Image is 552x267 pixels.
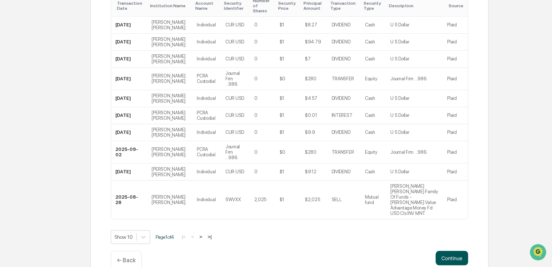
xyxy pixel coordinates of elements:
[279,96,284,101] div: $1
[443,107,468,124] td: Plaid
[254,197,266,202] div: 2,025
[365,39,375,44] div: Cash
[443,34,468,51] td: Plaid
[365,113,375,118] div: Cash
[330,1,357,11] div: Toggle SortBy
[152,20,188,30] div: [PERSON_NAME] [PERSON_NAME]
[225,130,244,135] div: CUR:USD
[365,130,375,135] div: Cash
[365,76,377,81] div: Equity
[365,194,382,205] div: Mutual fund
[279,56,284,62] div: $1
[152,147,188,157] div: [PERSON_NAME] [PERSON_NAME]
[192,181,221,219] td: Individual
[390,113,409,118] div: U S Dollar
[279,76,285,81] div: $0
[111,34,147,51] td: [DATE]
[225,71,246,87] div: Journal Frm ...986
[111,181,147,219] td: 2025-08-28
[279,130,284,135] div: $1
[390,130,409,135] div: U S Dollar
[365,169,375,174] div: Cash
[364,1,383,11] div: Toggle SortBy
[331,56,350,62] div: DIVIDEND
[331,169,350,174] div: DIVIDEND
[111,17,147,34] td: [DATE]
[192,34,221,51] td: Individual
[436,251,468,265] button: Continue
[224,1,247,11] div: Toggle SortBy
[192,17,221,34] td: Individual
[331,22,350,27] div: DIVIDEND
[111,124,147,141] td: [DATE]
[365,22,375,27] div: Cash
[51,122,88,128] a: Powered byPylon
[443,181,468,219] td: Plaid
[278,1,297,11] div: Toggle SortBy
[205,234,214,240] button: >|
[156,234,174,240] span: Page 1 of 4
[254,149,257,155] div: 0
[449,3,465,8] div: Toggle SortBy
[305,76,317,81] div: $280
[254,56,257,62] div: 0
[152,54,188,64] div: [PERSON_NAME] [PERSON_NAME]
[443,124,468,141] td: Plaid
[529,243,548,263] iframe: Open customer support
[443,164,468,181] td: Plaid
[152,37,188,47] div: [PERSON_NAME] [PERSON_NAME]
[331,197,341,202] div: SELL
[225,22,244,27] div: CUR:USD
[331,113,352,118] div: INTEREST
[305,197,320,202] div: $2,025
[225,169,244,174] div: CUR:USD
[254,39,257,44] div: 0
[305,149,317,155] div: $280
[305,56,310,62] div: $7
[390,149,426,155] div: Journal Frm ...986
[192,68,221,90] td: PCRA Custodial
[331,149,354,155] div: TRANSFER
[225,197,241,202] div: SWVXX
[152,110,188,121] div: [PERSON_NAME] [PERSON_NAME]
[111,90,147,107] td: [DATE]
[192,164,221,181] td: Individual
[305,22,317,27] div: $8.27
[390,39,409,44] div: U S Dollar
[443,141,468,164] td: Plaid
[192,124,221,141] td: Individual
[390,22,409,27] div: U S Dollar
[443,17,468,34] td: Plaid
[225,144,246,160] div: Journal Frm ...986
[4,102,48,115] a: 🔎Data Lookup
[152,166,188,177] div: [PERSON_NAME] [PERSON_NAME]
[50,88,93,101] a: 🗄️Attestations
[365,96,375,101] div: Cash
[123,58,132,66] button: Start new chat
[117,1,144,11] div: Toggle SortBy
[305,39,321,44] div: $94.79
[225,39,244,44] div: CUR:USD
[7,92,13,98] div: 🖐️
[179,234,188,240] button: |<
[52,92,58,98] div: 🗄️
[443,51,468,68] td: Plaid
[331,96,350,101] div: DIVIDEND
[279,22,284,27] div: $1
[25,63,92,68] div: We're available if you need us!
[117,257,136,264] p: ← Back
[303,1,324,11] div: Toggle SortBy
[331,39,350,44] div: DIVIDEND
[279,197,284,202] div: $1
[365,149,377,155] div: Equity
[254,130,257,135] div: 0
[279,169,284,174] div: $1
[390,96,409,101] div: U S Dollar
[305,130,315,135] div: $9.9
[25,55,119,63] div: Start new chat
[390,76,426,81] div: Journal Frm ...986
[111,141,147,164] td: 2025-09-02
[60,91,90,98] span: Attestations
[279,39,284,44] div: $1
